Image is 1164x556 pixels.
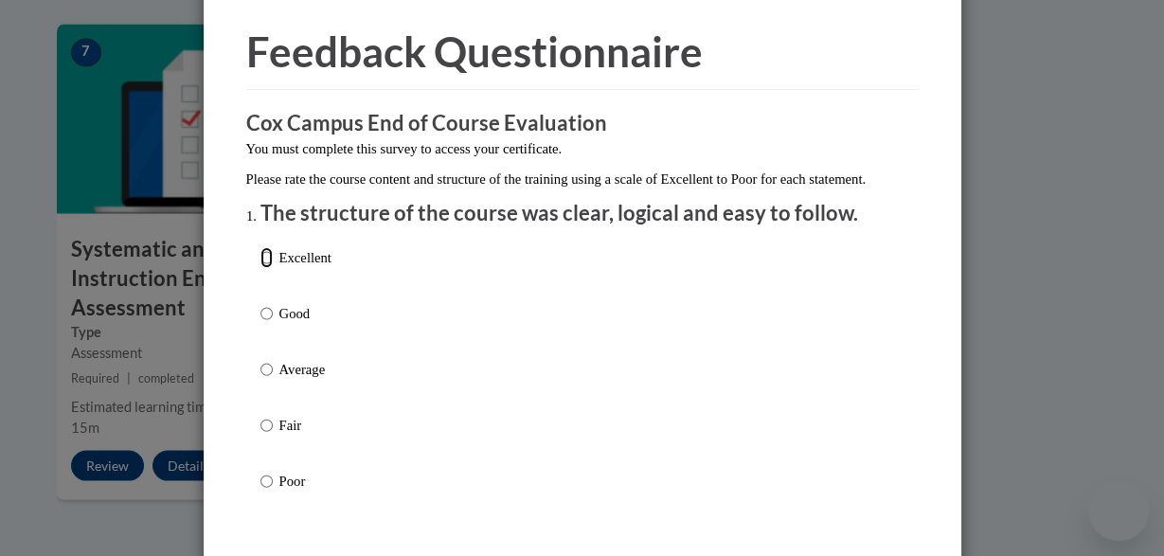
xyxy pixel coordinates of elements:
input: Excellent [260,247,273,268]
p: Excellent [279,247,331,268]
p: Please rate the course content and structure of the training using a scale of Excellent to Poor f... [246,169,919,189]
p: Good [279,303,331,324]
p: Average [279,359,331,380]
p: Fair [279,415,331,436]
h3: Cox Campus End of Course Evaluation [246,109,919,138]
input: Average [260,359,273,380]
input: Good [260,303,273,324]
input: Fair [260,415,273,436]
p: The structure of the course was clear, logical and easy to follow. [260,199,904,228]
p: You must complete this survey to access your certificate. [246,138,919,159]
p: Poor [279,471,331,492]
input: Poor [260,471,273,492]
span: Feedback Questionnaire [246,27,703,76]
